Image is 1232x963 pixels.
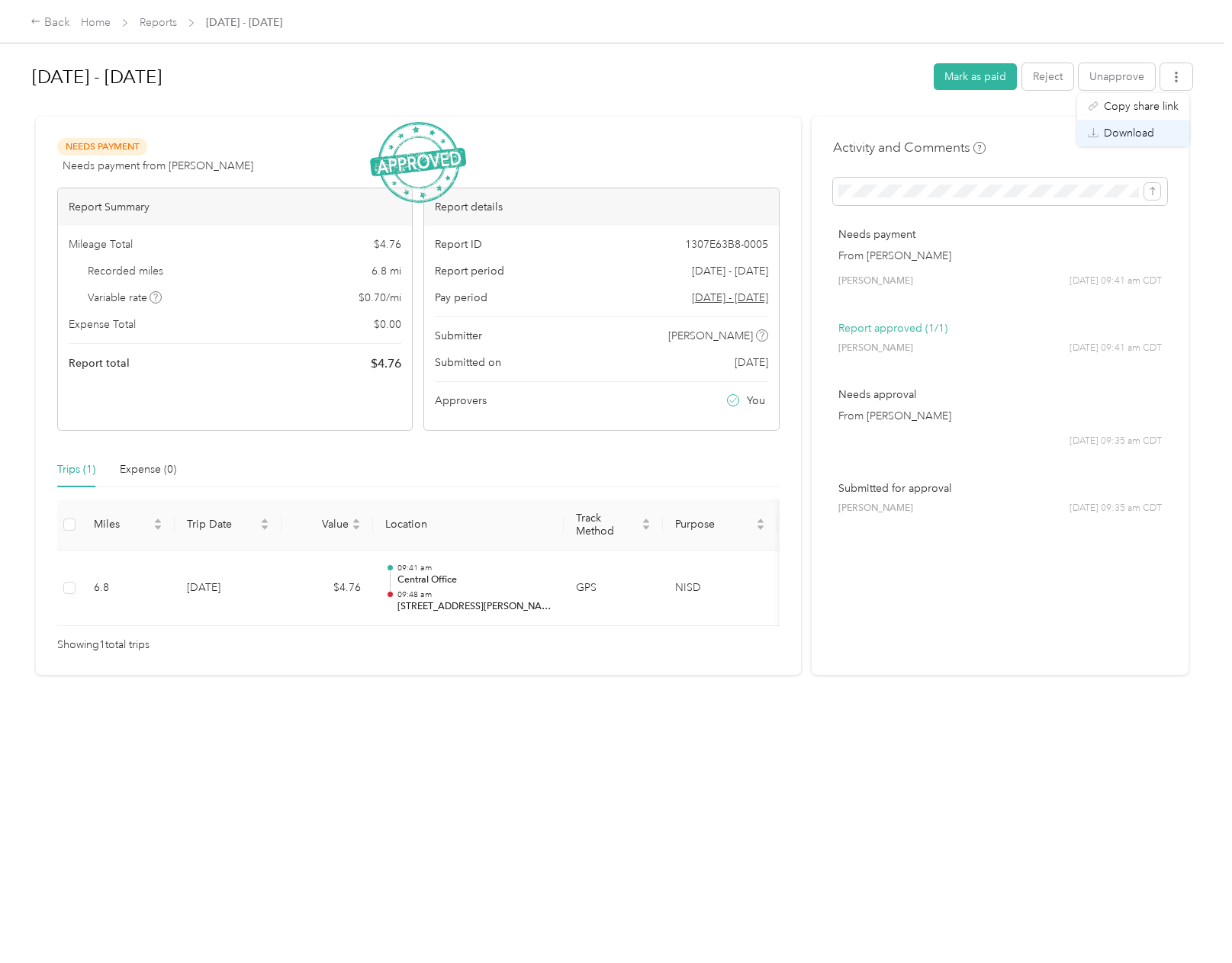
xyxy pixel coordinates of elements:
td: [DATE] [175,551,281,627]
span: Variable rate [88,290,162,306]
p: Report approved (1/1) [838,320,1162,336]
button: Unapprove [1079,63,1155,90]
span: [DATE] 09:41 am CDT [1070,274,1162,288]
span: caret-up [260,516,269,525]
iframe: Everlance-gr Chat Button Frame [1147,878,1232,963]
span: Value [294,518,349,531]
span: Needs Payment [57,138,147,156]
p: Needs payment [838,226,1162,242]
button: Reject [1022,63,1073,90]
span: caret-up [352,516,361,525]
span: [PERSON_NAME] [668,328,753,344]
td: 6.8 [82,551,175,627]
span: [PERSON_NAME] [838,342,913,355]
span: Expense Total [69,316,136,332]
p: Central Office [397,573,552,587]
th: Trip Date [175,499,281,551]
span: Track Method [576,512,639,538]
span: caret-down [756,523,765,532]
td: GPS [564,551,663,627]
span: Needs payment from [PERSON_NAME] [63,158,253,174]
th: Purpose [663,499,777,551]
th: Track Method [564,499,663,551]
span: 1307E63B8-0005 [685,236,768,252]
p: [STREET_ADDRESS][PERSON_NAME] [397,600,552,614]
span: [DATE] - [DATE] [206,14,282,30]
p: From [PERSON_NAME] [838,408,1162,424]
span: Showing 1 total trips [57,637,150,653]
button: Mark as paid [934,63,1017,90]
span: [DATE] - [DATE] [692,263,768,279]
span: caret-down [153,523,162,532]
p: From [PERSON_NAME] [838,248,1162,264]
div: Back [31,14,70,32]
span: caret-up [153,516,162,525]
h1: Sep 1 - 30, 2025 [32,59,923,95]
p: Submitted for approval [838,480,1162,496]
span: $ 0.70 / mi [359,290,401,306]
span: [PERSON_NAME] [838,274,913,288]
span: Approvers [435,393,487,409]
th: Value [281,499,373,551]
span: $ 0.00 [374,316,401,332]
span: Miles [94,518,150,531]
td: NISD [663,551,777,627]
span: [DATE] 09:35 am CDT [1070,435,1162,448]
div: Expense (0) [120,461,176,478]
span: [PERSON_NAME] [838,502,913,515]
p: 09:41 am [397,563,552,573]
span: 6.8 mi [372,263,401,279]
span: [DATE] 09:41 am CDT [1070,342,1162,355]
span: Submitter [435,328,482,344]
span: caret-down [352,523,361,532]
span: Report total [69,355,130,371]
span: caret-up [642,516,651,525]
span: Trip Date [187,518,257,531]
span: $ 4.76 [374,236,401,252]
div: Report details [424,188,778,226]
span: Download [1104,125,1154,141]
span: Report ID [435,236,482,252]
span: Pay period [435,290,487,306]
p: Needs approval [838,387,1162,403]
span: [DATE] [735,355,768,371]
h4: Activity and Comments [833,138,986,157]
span: [DATE] 09:35 am CDT [1070,502,1162,515]
th: Location [373,499,564,551]
div: Report Summary [58,188,412,226]
a: Home [81,16,111,29]
span: caret-up [756,516,765,525]
span: You [747,393,765,409]
span: Go to pay period [692,290,768,306]
span: Copy share link [1104,98,1179,114]
th: Notes [777,499,835,551]
span: Report period [435,263,504,279]
span: caret-down [642,523,651,532]
span: Purpose [675,518,753,531]
span: caret-down [260,523,269,532]
span: Recorded miles [88,263,163,279]
td: $4.76 [281,551,373,627]
div: Trips (1) [57,461,95,478]
img: ApprovedStamp [370,122,466,204]
th: Miles [82,499,175,551]
span: Submitted on [435,355,501,371]
a: Reports [140,16,177,29]
span: $ 4.76 [371,355,401,373]
p: 09:48 am [397,589,552,600]
span: Mileage Total [69,236,133,252]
